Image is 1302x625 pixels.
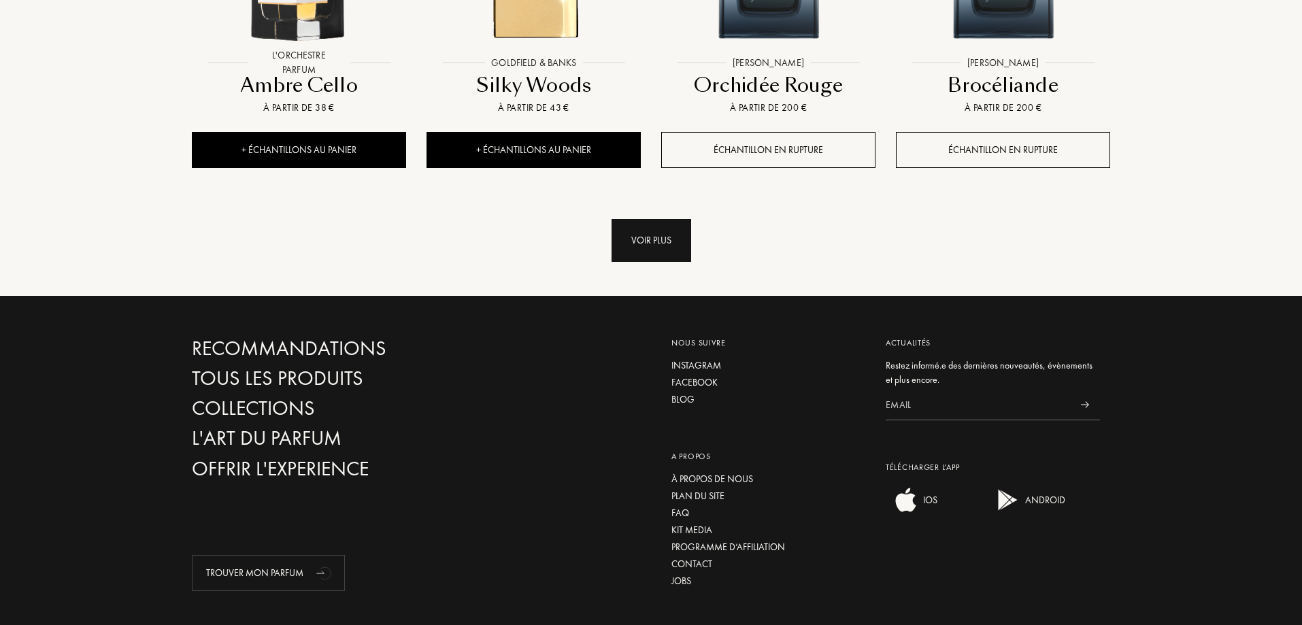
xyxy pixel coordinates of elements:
[901,101,1105,115] div: À partir de 200 €
[432,101,635,115] div: À partir de 43 €
[886,358,1100,387] div: Restez informé.e des dernières nouveautés, évènements et plus encore.
[671,489,865,503] a: Plan du site
[1080,401,1089,408] img: news_send.svg
[886,461,1100,473] div: Télécharger L’app
[995,486,1022,513] img: android app
[612,219,691,262] div: Voir plus
[988,504,1065,516] a: android appANDROID
[192,426,484,450] a: L'Art du Parfum
[892,486,920,513] img: ios app
[886,504,937,516] a: ios appIOS
[192,555,345,591] div: Trouver mon parfum
[1022,486,1065,513] div: ANDROID
[886,390,1069,420] input: Email
[671,392,865,407] a: Blog
[920,486,937,513] div: IOS
[671,472,865,486] a: À propos de nous
[312,559,339,586] div: animation
[667,101,870,115] div: À partir de 200 €
[886,337,1100,349] div: Actualités
[671,358,865,373] a: Instagram
[671,506,865,520] a: FAQ
[661,132,875,168] div: Échantillon en rupture
[192,396,484,420] a: Collections
[197,101,401,115] div: À partir de 38 €
[192,337,484,360] a: Recommandations
[192,367,484,390] a: Tous les produits
[192,457,484,481] a: Offrir l'experience
[427,132,641,168] div: + Échantillons au panier
[671,450,865,462] div: A propos
[671,523,865,537] a: Kit media
[671,375,865,390] a: Facebook
[671,337,865,349] div: Nous suivre
[671,557,865,571] a: Contact
[896,132,1110,168] div: Échantillon en rupture
[192,132,406,168] div: + Échantillons au panier
[671,574,865,588] a: Jobs
[671,540,865,554] a: Programme d’affiliation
